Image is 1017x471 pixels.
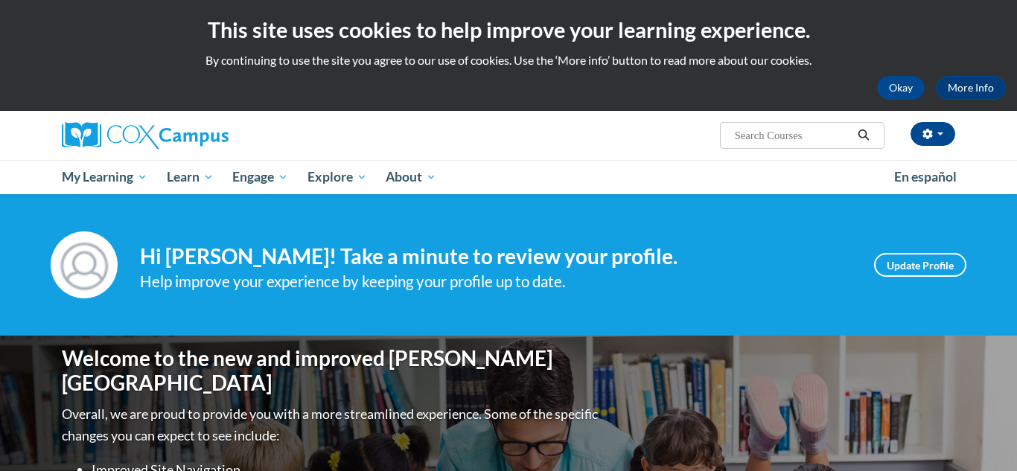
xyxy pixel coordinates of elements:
span: Learn [167,168,214,186]
button: Okay [877,76,925,100]
a: About [377,160,447,194]
a: Explore [298,160,377,194]
a: Cox Campus [62,122,345,149]
span: Engage [232,168,288,186]
span: En español [894,169,957,185]
img: Cox Campus [62,122,229,149]
div: Main menu [39,160,978,194]
a: En español [884,161,966,193]
p: Overall, we are proud to provide you with a more streamlined experience. Some of the specific cha... [62,403,602,446]
span: My Learning [62,168,147,186]
h2: This site uses cookies to help improve your learning experience. [11,15,1006,45]
a: Learn [157,160,223,194]
p: By continuing to use the site you agree to our use of cookies. Use the ‘More info’ button to read... [11,52,1006,68]
button: Search [852,126,875,144]
a: My Learning [52,160,157,194]
span: Explore [307,168,367,186]
div: Help improve your experience by keeping your profile up to date. [140,269,852,294]
a: Engage [223,160,298,194]
h1: Welcome to the new and improved [PERSON_NAME][GEOGRAPHIC_DATA] [62,346,602,396]
h4: Hi [PERSON_NAME]! Take a minute to review your profile. [140,244,852,269]
span: About [386,168,436,186]
a: More Info [936,76,1006,100]
img: Profile Image [51,231,118,298]
input: Search Courses [733,126,852,144]
a: Update Profile [874,253,966,277]
button: Account Settings [911,122,955,146]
